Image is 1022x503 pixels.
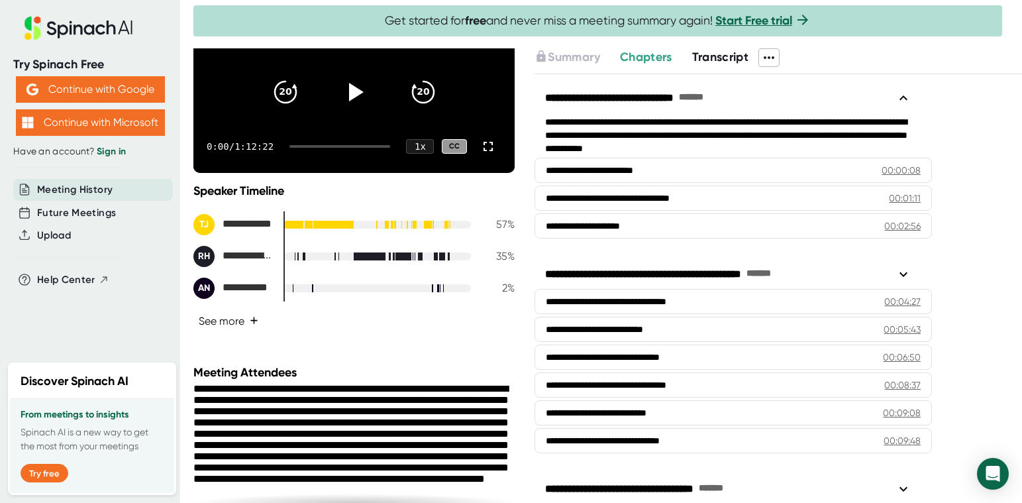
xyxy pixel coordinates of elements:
div: 2 % [482,282,515,294]
h2: Discover Spinach AI [21,372,128,390]
span: Help Center [37,272,95,288]
span: Get started for and never miss a meeting summary again! [385,13,811,28]
div: 00:08:37 [884,378,921,392]
p: Spinach AI is a new way to get the most from your meetings [21,425,164,453]
div: 00:02:56 [884,219,921,233]
button: Summary [535,48,599,66]
div: 00:09:48 [884,434,921,447]
div: 00:00:08 [882,164,921,177]
button: Try free [21,464,68,482]
button: Future Meetings [37,205,116,221]
div: Thumann, Jon [193,214,273,235]
div: Avalos, Nia [193,278,273,299]
button: Chapters [620,48,672,66]
div: 00:01:11 [889,192,921,205]
div: Try Spinach Free [13,57,167,72]
button: Continue with Google [16,76,165,103]
a: Sign in [97,146,126,157]
div: 00:06:50 [883,351,921,364]
div: 1 x [406,139,434,154]
div: Have an account? [13,146,167,158]
a: Start Free trial [715,13,792,28]
div: Rhea, Heather [193,246,273,267]
button: Transcript [692,48,749,66]
button: Help Center [37,272,109,288]
div: Speaker Timeline [193,184,515,198]
h3: From meetings to insights [21,410,164,420]
div: 57 % [482,218,515,231]
button: Continue with Microsoft [16,109,165,136]
div: 00:04:27 [884,295,921,308]
b: free [465,13,486,28]
div: RH [193,246,215,267]
div: TJ [193,214,215,235]
span: Chapters [620,50,672,64]
div: 0:00 / 1:12:22 [207,141,274,152]
div: 00:05:43 [884,323,921,336]
div: Meeting Attendees [193,365,518,380]
button: Upload [37,228,71,243]
span: + [250,315,258,326]
button: See more+ [193,309,264,333]
div: Upgrade to access [535,48,619,67]
div: 35 % [482,250,515,262]
span: Transcript [692,50,749,64]
img: Aehbyd4JwY73AAAAAElFTkSuQmCC [26,84,38,95]
span: Summary [548,50,599,64]
button: Meeting History [37,182,113,197]
div: AN [193,278,215,299]
div: 00:09:08 [883,406,921,419]
div: Open Intercom Messenger [977,458,1009,490]
div: CC [442,139,467,154]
